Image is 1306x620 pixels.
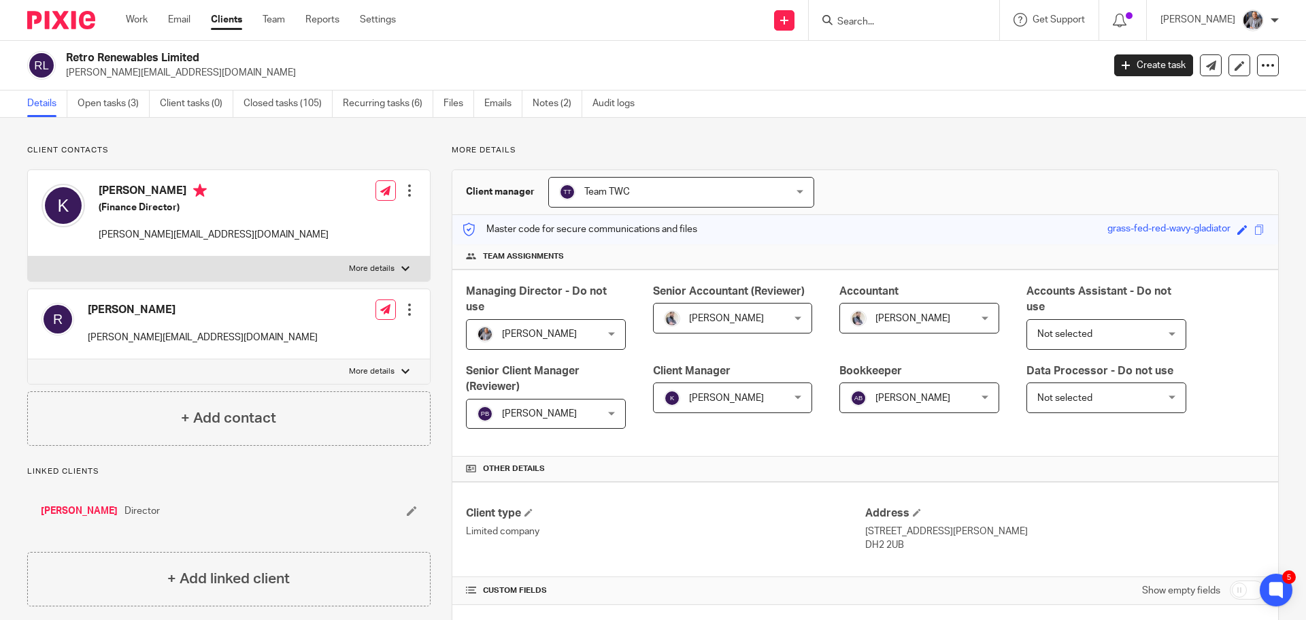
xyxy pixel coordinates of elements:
[592,91,645,117] a: Audit logs
[463,223,697,236] p: Master code for secure communications and files
[477,406,493,422] img: svg%3E
[99,201,329,214] h5: (Finance Director)
[1160,13,1235,27] p: [PERSON_NAME]
[865,525,1265,538] p: [STREET_ADDRESS][PERSON_NAME]
[27,145,431,156] p: Client contacts
[689,393,764,403] span: [PERSON_NAME]
[664,310,680,327] img: Pixie%2002.jpg
[193,184,207,197] i: Primary
[1037,393,1092,403] span: Not selected
[653,286,805,297] span: Senior Accountant (Reviewer)
[484,91,522,117] a: Emails
[41,504,118,518] a: [PERSON_NAME]
[1026,365,1173,376] span: Data Processor - Do not use
[1037,329,1092,339] span: Not selected
[1282,570,1296,584] div: 5
[875,314,950,323] span: [PERSON_NAME]
[559,184,575,200] img: svg%3E
[839,365,902,376] span: Bookkeeper
[477,326,493,342] img: -%20%20-%20studio@ingrained.co.uk%20for%20%20-20220223%20at%20101413%20-%201W1A2026.jpg
[466,185,535,199] h3: Client manager
[88,303,318,317] h4: [PERSON_NAME]
[502,409,577,419] span: [PERSON_NAME]
[88,331,318,344] p: [PERSON_NAME][EMAIL_ADDRESS][DOMAIN_NAME]
[584,187,630,197] span: Team TWC
[27,51,56,80] img: svg%3E
[168,13,190,27] a: Email
[836,16,958,29] input: Search
[160,91,233,117] a: Client tasks (0)
[1114,54,1193,76] a: Create task
[66,66,1094,80] p: [PERSON_NAME][EMAIL_ADDRESS][DOMAIN_NAME]
[349,263,395,274] p: More details
[502,329,577,339] span: [PERSON_NAME]
[850,310,867,327] img: Pixie%2002.jpg
[850,390,867,406] img: svg%3E
[66,51,888,65] h2: Retro Renewables Limited
[452,145,1279,156] p: More details
[41,184,85,227] img: svg%3E
[839,286,899,297] span: Accountant
[167,568,290,589] h4: + Add linked client
[483,463,545,474] span: Other details
[466,286,607,312] span: Managing Director - Do not use
[124,504,160,518] span: Director
[181,408,276,429] h4: + Add contact
[27,91,67,117] a: Details
[244,91,333,117] a: Closed tasks (105)
[664,390,680,406] img: svg%3E
[1033,15,1085,25] span: Get Support
[1026,286,1171,312] span: Accounts Assistant - Do not use
[360,13,396,27] a: Settings
[653,365,731,376] span: Client Manager
[305,13,339,27] a: Reports
[466,506,865,521] h4: Client type
[865,506,1265,521] h4: Address
[689,314,764,323] span: [PERSON_NAME]
[466,365,580,392] span: Senior Client Manager (Reviewer)
[78,91,150,117] a: Open tasks (3)
[211,13,242,27] a: Clients
[466,525,865,538] p: Limited company
[27,11,95,29] img: Pixie
[875,393,950,403] span: [PERSON_NAME]
[27,466,431,477] p: Linked clients
[263,13,285,27] a: Team
[99,228,329,242] p: [PERSON_NAME][EMAIL_ADDRESS][DOMAIN_NAME]
[1142,584,1220,598] label: Show empty fields
[126,13,148,27] a: Work
[466,585,865,596] h4: CUSTOM FIELDS
[865,538,1265,552] p: DH2 2UB
[349,366,395,377] p: More details
[483,251,564,262] span: Team assignments
[99,184,329,201] h4: [PERSON_NAME]
[533,91,582,117] a: Notes (2)
[443,91,474,117] a: Files
[343,91,433,117] a: Recurring tasks (6)
[41,303,74,336] img: svg%3E
[1107,222,1230,238] div: grass-fed-red-wavy-gladiator
[1242,10,1264,31] img: -%20%20-%20studio@ingrained.co.uk%20for%20%20-20220223%20at%20101413%20-%201W1A2026.jpg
